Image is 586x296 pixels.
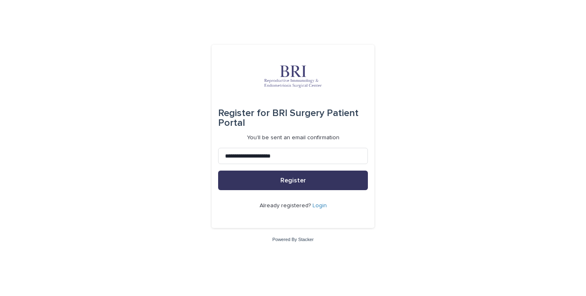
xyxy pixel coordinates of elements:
[247,134,339,141] p: You'll be sent an email confirmation
[244,64,342,89] img: oRmERfgFTTevZZKagoCM
[313,203,327,208] a: Login
[218,171,368,190] button: Register
[272,237,313,242] a: Powered By Stacker
[218,102,368,134] div: BRI Surgery Patient Portal
[280,177,306,184] span: Register
[260,203,313,208] span: Already registered?
[218,108,270,118] span: Register for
